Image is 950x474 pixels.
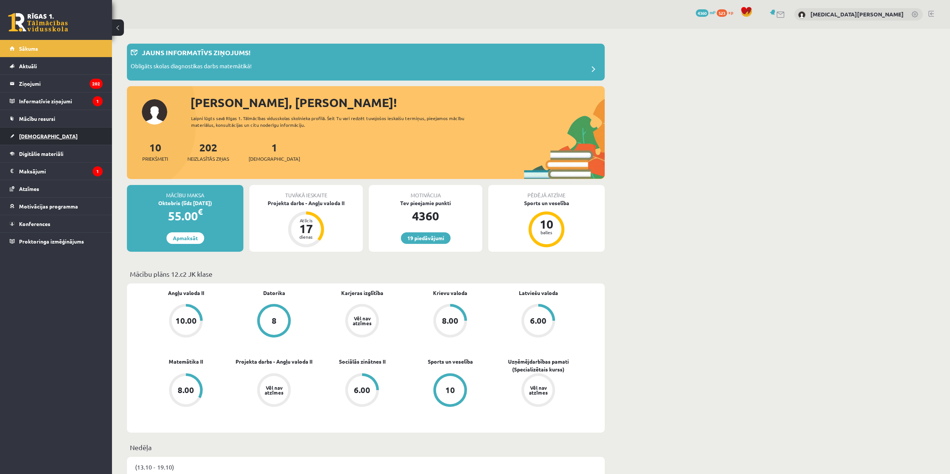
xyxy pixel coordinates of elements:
span: Motivācijas programma [19,203,78,210]
span: Atzīmes [19,185,39,192]
div: 10 [445,386,455,394]
div: 8.00 [178,386,194,394]
div: 8 [272,317,277,325]
a: Datorika [263,289,285,297]
div: Vēl nav atzīmes [352,316,373,326]
a: 4360 mP [696,9,716,15]
a: 8.00 [406,304,494,339]
div: Sports un veselība [488,199,605,207]
span: € [198,206,203,217]
span: Priekšmeti [142,155,168,163]
a: 8.00 [142,373,230,408]
a: 523 xp [717,9,737,15]
span: Konferences [19,220,50,227]
div: Oktobris (līdz [DATE]) [127,199,243,207]
a: Uzņēmējdarbības pamati (Specializētais kurss) [494,358,582,373]
span: 523 [717,9,727,17]
a: Latviešu valoda [519,289,558,297]
a: Rīgas 1. Tālmācības vidusskola [8,13,68,32]
a: Sākums [10,40,103,57]
a: Matemātika II [169,358,203,365]
a: 10Priekšmeti [142,141,168,163]
a: 202Neizlasītās ziņas [187,141,229,163]
div: Motivācija [369,185,482,199]
span: Mācību resursi [19,115,55,122]
a: Atzīmes [10,180,103,197]
p: Jauns informatīvs ziņojums! [142,47,250,57]
a: 6.00 [494,304,582,339]
a: Krievu valoda [433,289,467,297]
div: balles [535,230,558,235]
legend: Maksājumi [19,163,103,180]
a: 10 [406,373,494,408]
div: [PERSON_NAME], [PERSON_NAME]! [190,94,605,112]
div: 8.00 [442,317,458,325]
a: Proktoringa izmēģinājums [10,233,103,250]
div: Pēdējā atzīme [488,185,605,199]
p: Nedēļa [130,442,602,452]
div: 55.00 [127,207,243,225]
img: Nikita Ļahovs [798,11,806,19]
a: [MEDICAL_DATA][PERSON_NAME] [810,10,904,18]
span: Aktuāli [19,63,37,69]
span: [DEMOGRAPHIC_DATA] [249,155,300,163]
i: 202 [90,79,103,89]
div: 17 [295,223,317,235]
a: Projekta darbs - Angļu valoda II Atlicis 17 dienas [249,199,363,248]
span: mP [710,9,716,15]
a: Aktuāli [10,57,103,75]
a: Sociālās zinātnes II [339,358,386,365]
a: Digitālie materiāli [10,145,103,162]
a: Apmaksāt [166,232,204,244]
div: Vēl nav atzīmes [264,385,284,395]
a: 19 piedāvājumi [401,232,451,244]
div: Mācību maksa [127,185,243,199]
a: 6.00 [318,373,406,408]
div: dienas [295,235,317,239]
a: Informatīvie ziņojumi1 [10,92,103,110]
a: Projekta darbs - Angļu valoda II [236,358,312,365]
a: Vēl nav atzīmes [230,373,318,408]
div: 6.00 [530,317,546,325]
a: Maksājumi1 [10,163,103,180]
span: Sākums [19,45,38,52]
div: Projekta darbs - Angļu valoda II [249,199,363,207]
a: 8 [230,304,318,339]
div: Tuvākā ieskaite [249,185,363,199]
a: Mācību resursi [10,110,103,127]
span: 4360 [696,9,708,17]
p: Mācību plāns 12.c2 JK klase [130,269,602,279]
legend: Ziņojumi [19,75,103,92]
div: Tev pieejamie punkti [369,199,482,207]
p: Obligāts skolas diagnostikas darbs matemātikā! [131,62,252,72]
a: Karjeras izglītība [341,289,383,297]
a: [DEMOGRAPHIC_DATA] [10,128,103,145]
div: 10.00 [175,317,197,325]
a: Motivācijas programma [10,198,103,215]
div: Atlicis [295,218,317,223]
span: Digitālie materiāli [19,150,63,157]
a: Sports un veselība [428,358,473,365]
a: 1[DEMOGRAPHIC_DATA] [249,141,300,163]
span: Neizlasītās ziņas [187,155,229,163]
i: 1 [93,96,103,106]
a: 10.00 [142,304,230,339]
a: Vēl nav atzīmes [494,373,582,408]
a: Sports un veselība 10 balles [488,199,605,248]
span: Proktoringa izmēģinājums [19,238,84,245]
i: 1 [93,166,103,176]
a: Ziņojumi202 [10,75,103,92]
span: xp [728,9,733,15]
a: Jauns informatīvs ziņojums! Obligāts skolas diagnostikas darbs matemātikā! [131,47,601,77]
div: Laipni lūgts savā Rīgas 1. Tālmācības vidusskolas skolnieka profilā. Šeit Tu vari redzēt tuvojošo... [191,115,478,128]
div: Vēl nav atzīmes [528,385,549,395]
span: [DEMOGRAPHIC_DATA] [19,133,78,139]
legend: Informatīvie ziņojumi [19,92,103,110]
div: 10 [535,218,558,230]
a: Angļu valoda II [168,289,204,297]
a: Vēl nav atzīmes [318,304,406,339]
a: Konferences [10,215,103,232]
div: 6.00 [354,386,370,394]
div: 4360 [369,207,482,225]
